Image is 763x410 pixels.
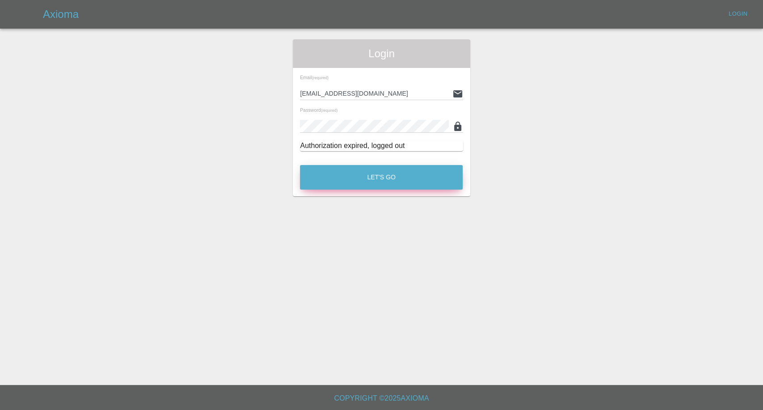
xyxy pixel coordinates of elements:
h5: Axioma [43,7,79,21]
a: Login [724,7,752,21]
small: (required) [321,109,337,113]
span: Email [300,75,329,80]
span: Password [300,107,337,113]
small: (required) [312,76,329,80]
h6: Copyright © 2025 Axioma [7,392,756,405]
span: Login [300,46,463,61]
div: Authorization expired, logged out [300,140,463,151]
button: Let's Go [300,165,463,190]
